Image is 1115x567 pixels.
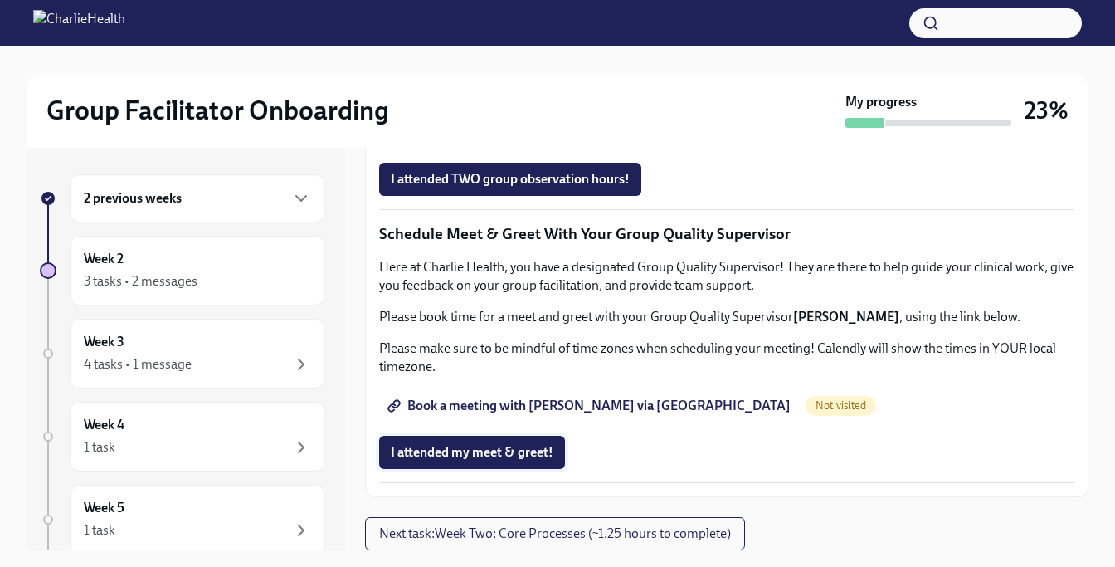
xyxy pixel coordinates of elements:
p: Please make sure to be mindful of time zones when scheduling your meeting! Calendly will show the... [379,340,1074,376]
h6: Week 5 [84,499,124,517]
strong: My progress [845,93,917,111]
a: Week 51 task [40,485,325,555]
span: Not visited [806,399,876,412]
p: Here at Charlie Health, you have a designated Group Quality Supervisor! They are there to help gu... [379,258,1074,295]
div: 2 previous weeks [70,174,325,222]
a: Week 23 tasks • 2 messages [40,236,325,305]
a: Week 41 task [40,402,325,472]
div: 1 task [84,521,115,540]
span: I attended TWO group observation hours! [391,171,630,188]
div: 3 tasks • 2 messages [84,272,197,291]
div: 4 tasks • 1 message [84,355,192,374]
p: Please book time for a meet and greet with your Group Quality Supervisor , using the link below. [379,308,1074,326]
a: Book a meeting with [PERSON_NAME] via [GEOGRAPHIC_DATA] [379,389,802,423]
h6: Week 4 [84,416,124,434]
strong: [PERSON_NAME] [793,309,899,325]
h3: 23% [1025,95,1069,125]
div: 1 task [84,438,115,457]
button: I attended my meet & greet! [379,436,565,469]
a: Week 34 tasks • 1 message [40,319,325,389]
button: I attended TWO group observation hours! [379,163,641,196]
h6: Week 3 [84,333,124,351]
h6: Week 2 [84,250,124,268]
button: Next task:Week Two: Core Processes (~1.25 hours to complete) [365,517,745,550]
span: I attended my meet & greet! [391,444,553,461]
span: Book a meeting with [PERSON_NAME] via [GEOGRAPHIC_DATA] [391,398,791,414]
span: Next task : Week Two: Core Processes (~1.25 hours to complete) [379,525,731,542]
h6: 2 previous weeks [84,189,182,208]
img: CharlieHealth [33,10,125,37]
p: Schedule Meet & Greet With Your Group Quality Supervisor [379,223,1074,245]
h2: Group Facilitator Onboarding [46,94,389,127]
